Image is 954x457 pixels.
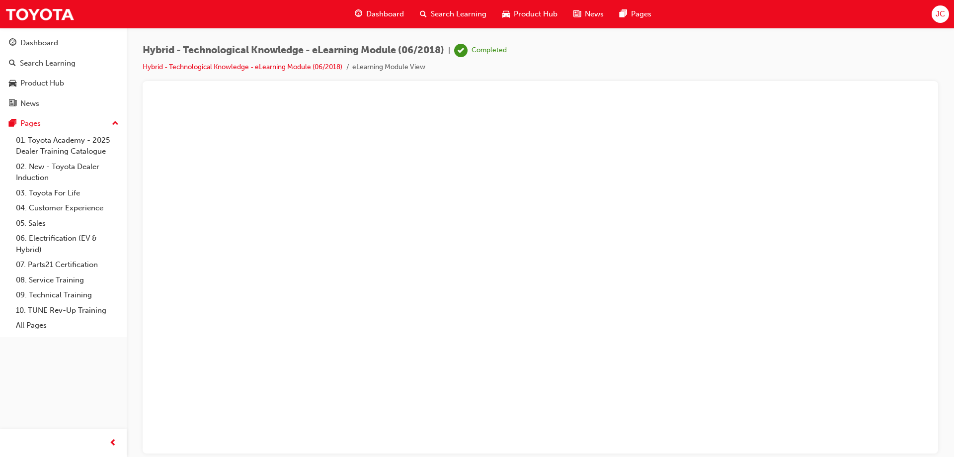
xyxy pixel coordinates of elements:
span: Pages [631,8,651,20]
a: Dashboard [4,34,123,52]
span: car-icon [9,79,16,88]
a: 05. Sales [12,216,123,231]
a: news-iconNews [565,4,612,24]
div: Product Hub [20,78,64,89]
a: guage-iconDashboard [347,4,412,24]
span: | [448,45,450,56]
span: search-icon [9,59,16,68]
span: learningRecordVerb_COMPLETE-icon [454,44,468,57]
a: Search Learning [4,54,123,73]
span: guage-icon [355,8,362,20]
a: 10. TUNE Rev-Up Training [12,303,123,318]
a: 04. Customer Experience [12,200,123,216]
span: JC [936,8,945,20]
button: Pages [4,114,123,133]
span: news-icon [573,8,581,20]
span: prev-icon [109,437,117,450]
a: All Pages [12,318,123,333]
span: guage-icon [9,39,16,48]
a: Product Hub [4,74,123,92]
a: 02. New - Toyota Dealer Induction [12,159,123,185]
div: Dashboard [20,37,58,49]
button: JC [932,5,949,23]
li: eLearning Module View [352,62,425,73]
a: 03. Toyota For Life [12,185,123,201]
img: Trak [5,3,75,25]
span: car-icon [502,8,510,20]
div: Search Learning [20,58,76,69]
button: DashboardSearch LearningProduct HubNews [4,32,123,114]
span: news-icon [9,99,16,108]
a: 01. Toyota Academy - 2025 Dealer Training Catalogue [12,133,123,159]
a: 07. Parts21 Certification [12,257,123,273]
span: Search Learning [431,8,486,20]
span: Dashboard [366,8,404,20]
a: News [4,94,123,113]
div: News [20,98,39,109]
span: Hybrid - Technological Knowledge - eLearning Module (06/2018) [143,45,444,56]
div: Pages [20,118,41,129]
a: 08. Service Training [12,273,123,288]
span: search-icon [420,8,427,20]
a: 09. Technical Training [12,287,123,303]
a: 06. Electrification (EV & Hybrid) [12,231,123,257]
span: News [585,8,604,20]
span: up-icon [112,117,119,130]
a: Hybrid - Technological Knowledge - eLearning Module (06/2018) [143,63,342,71]
div: Completed [472,46,507,55]
span: Product Hub [514,8,557,20]
span: pages-icon [9,119,16,128]
a: pages-iconPages [612,4,659,24]
a: car-iconProduct Hub [494,4,565,24]
a: search-iconSearch Learning [412,4,494,24]
span: pages-icon [620,8,627,20]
